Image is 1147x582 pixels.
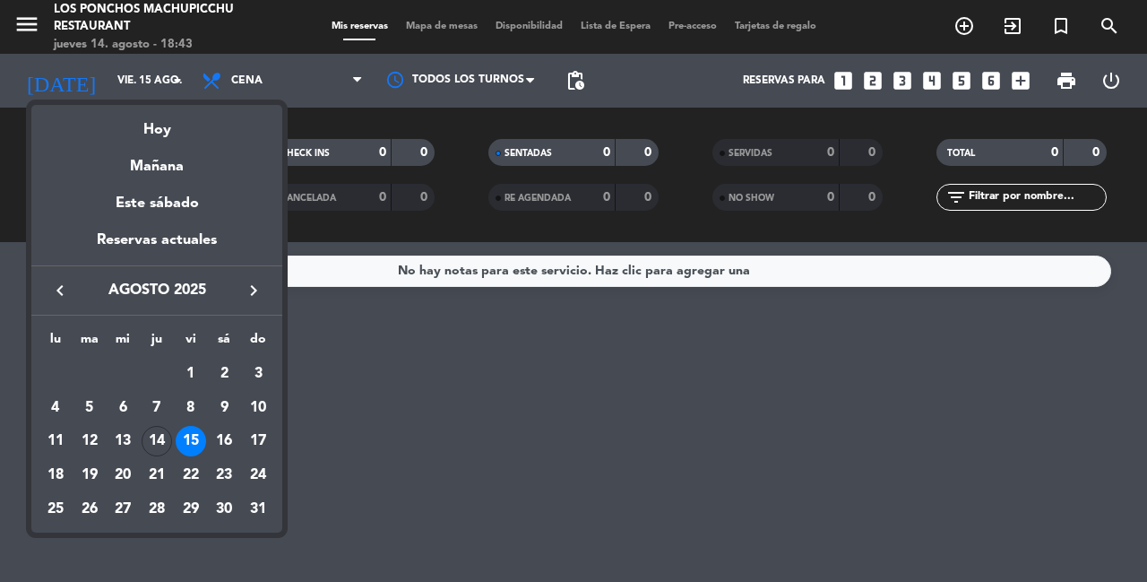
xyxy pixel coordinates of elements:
th: martes [73,329,107,357]
div: 1 [176,359,206,389]
div: 11 [40,426,71,456]
th: jueves [140,329,174,357]
td: 16 de agosto de 2025 [208,424,242,458]
td: 31 de agosto de 2025 [241,492,275,526]
td: 9 de agosto de 2025 [208,391,242,425]
td: 17 de agosto de 2025 [241,424,275,458]
td: 22 de agosto de 2025 [174,458,208,492]
div: 21 [142,460,172,491]
div: 16 [209,426,239,456]
td: 3 de agosto de 2025 [241,357,275,391]
button: keyboard_arrow_left [44,279,76,302]
div: Hoy [31,105,282,142]
div: 26 [74,494,105,525]
div: 6 [108,393,138,423]
td: 23 de agosto de 2025 [208,458,242,492]
td: 24 de agosto de 2025 [241,458,275,492]
td: 30 de agosto de 2025 [208,492,242,526]
td: 13 de agosto de 2025 [106,424,140,458]
div: 19 [74,460,105,491]
td: 25 de agosto de 2025 [39,492,73,526]
div: 23 [209,460,239,491]
td: 4 de agosto de 2025 [39,391,73,425]
span: agosto 2025 [76,279,237,302]
div: 17 [243,426,273,456]
td: 19 de agosto de 2025 [73,458,107,492]
button: keyboard_arrow_right [237,279,270,302]
div: 15 [176,426,206,456]
div: 28 [142,494,172,525]
td: 7 de agosto de 2025 [140,391,174,425]
div: Mañana [31,142,282,178]
div: 10 [243,393,273,423]
td: 10 de agosto de 2025 [241,391,275,425]
i: keyboard_arrow_left [49,280,71,301]
div: 14 [142,426,172,456]
th: miércoles [106,329,140,357]
div: 27 [108,494,138,525]
th: lunes [39,329,73,357]
td: 14 de agosto de 2025 [140,424,174,458]
td: 5 de agosto de 2025 [73,391,107,425]
th: sábado [208,329,242,357]
div: 5 [74,393,105,423]
td: 8 de agosto de 2025 [174,391,208,425]
div: 4 [40,393,71,423]
div: 13 [108,426,138,456]
div: 31 [243,494,273,525]
div: 9 [209,393,239,423]
td: 11 de agosto de 2025 [39,424,73,458]
td: 2 de agosto de 2025 [208,357,242,391]
td: 29 de agosto de 2025 [174,492,208,526]
td: 1 de agosto de 2025 [174,357,208,391]
div: 30 [209,494,239,525]
div: 29 [176,494,206,525]
td: 15 de agosto de 2025 [174,424,208,458]
td: AGO. [39,357,174,391]
div: Este sábado [31,178,282,229]
div: 25 [40,494,71,525]
div: 20 [108,460,138,491]
td: 27 de agosto de 2025 [106,492,140,526]
div: 2 [209,359,239,389]
div: 24 [243,460,273,491]
div: 7 [142,393,172,423]
div: 18 [40,460,71,491]
td: 28 de agosto de 2025 [140,492,174,526]
div: 12 [74,426,105,456]
td: 18 de agosto de 2025 [39,458,73,492]
div: Reservas actuales [31,229,282,265]
th: viernes [174,329,208,357]
div: 8 [176,393,206,423]
div: 3 [243,359,273,389]
th: domingo [241,329,275,357]
i: keyboard_arrow_right [243,280,264,301]
td: 26 de agosto de 2025 [73,492,107,526]
td: 20 de agosto de 2025 [106,458,140,492]
td: 12 de agosto de 2025 [73,424,107,458]
td: 6 de agosto de 2025 [106,391,140,425]
div: 22 [176,460,206,491]
td: 21 de agosto de 2025 [140,458,174,492]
